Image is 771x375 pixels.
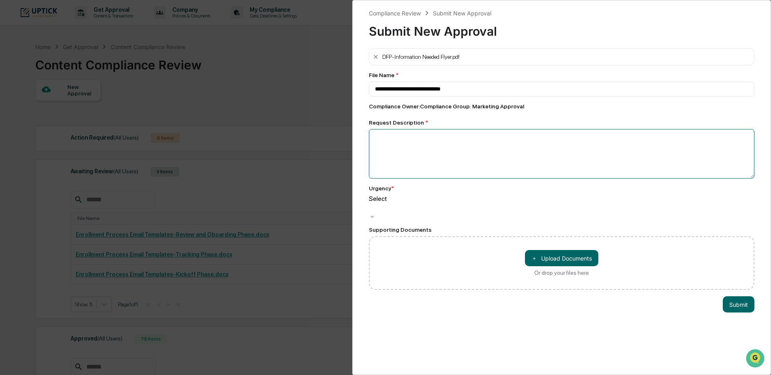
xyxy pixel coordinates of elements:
[369,17,754,39] div: Submit New Approval
[16,118,51,126] span: Data Lookup
[8,103,15,110] div: 🖐️
[531,254,537,262] span: ＋
[5,99,56,114] a: 🖐️Preclearance
[433,10,491,17] div: Submit New Approval
[8,62,23,77] img: 1746055101610-c473b297-6a78-478c-a979-82029cc54cd1
[5,114,54,129] a: 🔎Data Lookup
[369,103,754,110] div: Compliance Owner : Compliance Group: Marketing Approval
[67,102,101,110] span: Attestations
[138,65,148,74] button: Start new chat
[382,54,460,60] div: DFP-Information Needed Flyer.pdf
[8,17,148,30] p: How can we help?
[21,37,134,45] input: Clear
[59,103,65,110] div: 🗄️
[81,138,98,144] span: Pylon
[534,269,589,276] div: Or drop your files here
[369,72,754,78] div: File Name
[8,119,15,125] div: 🔎
[525,250,598,266] button: Or drop your files here
[57,137,98,144] a: Powered byPylon
[28,62,133,70] div: Start new chat
[369,195,754,203] div: Select
[28,70,103,77] div: We're available if you need us!
[56,99,104,114] a: 🗄️Attestations
[369,119,754,126] div: Request Description
[745,348,767,370] iframe: Open customer support
[369,226,754,233] div: Supporting Documents
[723,296,754,312] button: Submit
[369,10,421,17] div: Compliance Review
[16,102,52,110] span: Preclearance
[369,185,394,192] div: Urgency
